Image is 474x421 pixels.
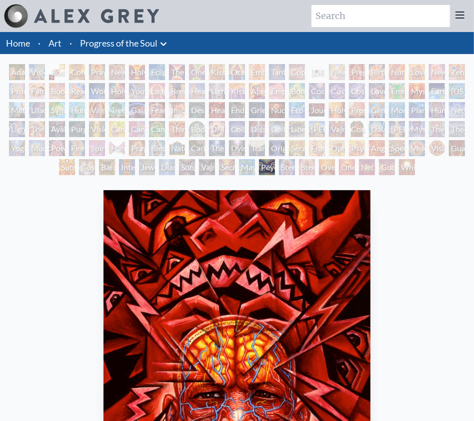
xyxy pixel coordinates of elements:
[69,64,85,80] div: Contemplation
[189,83,205,99] div: Healing
[9,83,25,99] div: Promise
[29,140,45,156] div: Mudra
[209,121,225,137] div: DMT - The Spirit Molecule
[199,159,215,175] div: Vajra Being
[209,64,225,80] div: Kissing
[48,36,61,50] a: Art
[349,102,365,118] div: Prostration
[289,102,305,118] div: Eco-Atlas
[119,159,135,175] div: Interbeing
[449,83,465,99] div: [US_STATE] Song
[149,121,165,137] div: Cannabacchus
[369,83,385,99] div: Love is a Cosmic Force
[109,83,125,99] div: Holy Family
[289,83,305,99] div: Bond
[289,64,305,80] div: Copulating
[169,64,185,80] div: The Kiss
[189,102,205,118] div: Despair
[99,159,115,175] div: Bardo Being
[129,140,145,156] div: Praying Hands
[34,32,44,54] li: ·
[389,121,405,137] div: [PERSON_NAME]
[49,83,65,99] div: Boo-boo
[69,102,85,118] div: Humming Bird
[329,64,345,80] div: Newborn
[9,140,25,156] div: Yogi & the Möbius Sphere
[169,121,185,137] div: Third Eye Tears of Joy
[129,64,145,80] div: Holy Grail
[259,159,275,175] div: Peyote Being
[409,64,425,80] div: Love Circuit
[409,121,425,137] div: Mystic Eye
[229,64,245,80] div: Ocean of Love Bliss
[189,64,205,80] div: One Taste
[29,64,45,80] div: Visionary Origin of Language
[249,83,265,99] div: Aperture
[389,83,405,99] div: Emerald Grail
[269,102,285,118] div: Nuclear Crucifixion
[309,121,325,137] div: [PERSON_NAME]
[109,121,125,137] div: Cannabis Mudra
[109,64,125,80] div: New Man New Woman
[189,121,205,137] div: Body/Mind as a Vibratory Field of Energy
[239,159,255,175] div: Mayan Being
[329,121,345,137] div: Vajra Guru
[329,102,345,118] div: Holy Fire
[69,121,85,137] div: Purging
[149,140,165,156] div: Blessing Hand
[329,140,345,156] div: Ophanic Eyelash
[299,159,315,175] div: Steeplehead 2
[429,140,445,156] div: Vision [PERSON_NAME]
[80,36,157,50] a: Progress of the Soul
[139,159,155,175] div: Jewel Being
[129,102,145,118] div: Gaia
[179,159,195,175] div: Song of Vajra Being
[369,102,385,118] div: Glimpsing the Empyrean
[59,159,75,175] div: Sunyata
[369,121,385,137] div: Dalai Lama
[269,121,285,137] div: Deities & Demons Drinking from the Milky Pool
[69,140,85,156] div: Firewalking
[449,140,465,156] div: Guardian of Infinite Vision
[189,140,205,156] div: Caring
[169,83,185,99] div: Breathing
[89,64,105,80] div: Praying
[429,64,445,80] div: New Family
[289,121,305,137] div: Liberation Through Seeing
[329,83,345,99] div: Cosmic Artist
[389,64,405,80] div: Nursing
[109,140,125,156] div: Hands that See
[129,83,145,99] div: Young & Old
[349,64,365,80] div: Pregnancy
[359,159,375,175] div: Net of Being
[429,102,445,118] div: Human Geometry
[249,102,265,118] div: Grieving
[349,140,365,156] div: Psychomicrograph of a Fractal Paisley Cherub Feather Tip
[65,32,76,54] li: ·
[209,140,225,156] div: The Soul Finds It's Way
[89,83,105,99] div: Wonder
[169,102,185,118] div: Insomnia
[449,121,465,137] div: Theologue
[309,140,325,156] div: Fractal Eyes
[409,102,425,118] div: Planetary Prayers
[229,121,245,137] div: Collective Vision
[209,83,225,99] div: Lightweaver
[9,102,25,118] div: Metamorphosis
[399,159,415,175] div: White Light
[289,140,305,156] div: Seraphic Transport Docking on the Third Eye
[219,159,235,175] div: Secret Writing Being
[349,121,365,137] div: Cosmic [DEMOGRAPHIC_DATA]
[49,140,65,156] div: Power to the Peaceful
[149,102,165,118] div: Fear
[49,102,65,118] div: Symbiosis: Gall Wasp & Oak Tree
[209,102,225,118] div: Headache
[89,121,105,137] div: Vision Tree
[269,83,285,99] div: Empowerment
[429,121,445,137] div: The Seer
[89,102,105,118] div: Vajra Horse
[349,83,365,99] div: Cosmic Lovers
[79,159,95,175] div: Cosmic Elf
[449,102,465,118] div: Networks
[309,64,325,80] div: [DEMOGRAPHIC_DATA] Embryo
